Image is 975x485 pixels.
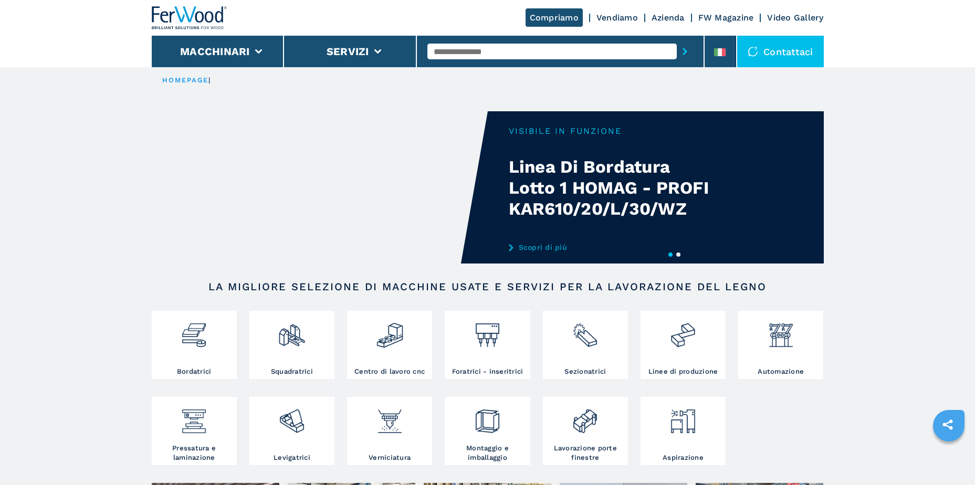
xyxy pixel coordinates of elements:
[347,397,432,465] a: Verniciatura
[641,397,726,465] a: Aspirazione
[543,311,628,379] a: Sezionatrici
[152,6,227,29] img: Ferwood
[668,252,673,257] button: 1
[271,367,313,376] h3: Squadratrici
[526,8,583,27] a: Compriamo
[509,243,715,251] a: Scopri di più
[748,46,758,57] img: Contattaci
[208,76,211,84] span: |
[543,397,628,465] a: Lavorazione porte finestre
[327,45,369,58] button: Servizi
[180,45,250,58] button: Macchinari
[278,313,306,349] img: squadratrici_2.png
[652,13,685,23] a: Azienda
[571,399,599,435] img: lavorazione_porte_finestre_2.png
[354,367,425,376] h3: Centro di lavoro cnc
[474,313,501,349] img: foratrici_inseritrici_2.png
[376,313,404,349] img: centro_di_lavoro_cnc_2.png
[767,313,795,349] img: automazione.png
[474,399,501,435] img: montaggio_imballaggio_2.png
[676,252,680,257] button: 2
[154,444,234,462] h3: Pressatura e laminazione
[669,399,697,435] img: aspirazione_1.png
[546,444,625,462] h3: Lavorazione porte finestre
[571,313,599,349] img: sezionatrici_2.png
[669,313,697,349] img: linee_di_produzione_2.png
[445,311,530,379] a: Foratrici - inseritrici
[376,399,404,435] img: verniciatura_1.png
[249,397,334,465] a: Levigatrici
[564,367,606,376] h3: Sezionatrici
[162,76,209,84] a: HOMEPAGE
[930,438,967,477] iframe: Chat
[177,367,212,376] h3: Bordatrici
[369,453,411,462] h3: Verniciatura
[278,399,306,435] img: levigatrici_2.png
[677,39,693,64] button: submit-button
[347,311,432,379] a: Centro di lavoro cnc
[447,444,527,462] h3: Montaggio e imballaggio
[737,36,824,67] div: Contattaci
[274,453,310,462] h3: Levigatrici
[738,311,823,379] a: Automazione
[767,13,823,23] a: Video Gallery
[758,367,804,376] h3: Automazione
[935,412,961,438] a: sharethis
[152,311,237,379] a: Bordatrici
[648,367,718,376] h3: Linee di produzione
[152,397,237,465] a: Pressatura e laminazione
[180,313,208,349] img: bordatrici_1.png
[445,397,530,465] a: Montaggio e imballaggio
[180,399,208,435] img: pressa-strettoia.png
[641,311,726,379] a: Linee di produzione
[663,453,704,462] h3: Aspirazione
[596,13,638,23] a: Vendiamo
[249,311,334,379] a: Squadratrici
[152,111,488,263] video: Your browser does not support the video tag.
[698,13,754,23] a: FW Magazine
[185,280,790,293] h2: LA MIGLIORE SELEZIONE DI MACCHINE USATE E SERVIZI PER LA LAVORAZIONE DEL LEGNO
[452,367,523,376] h3: Foratrici - inseritrici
